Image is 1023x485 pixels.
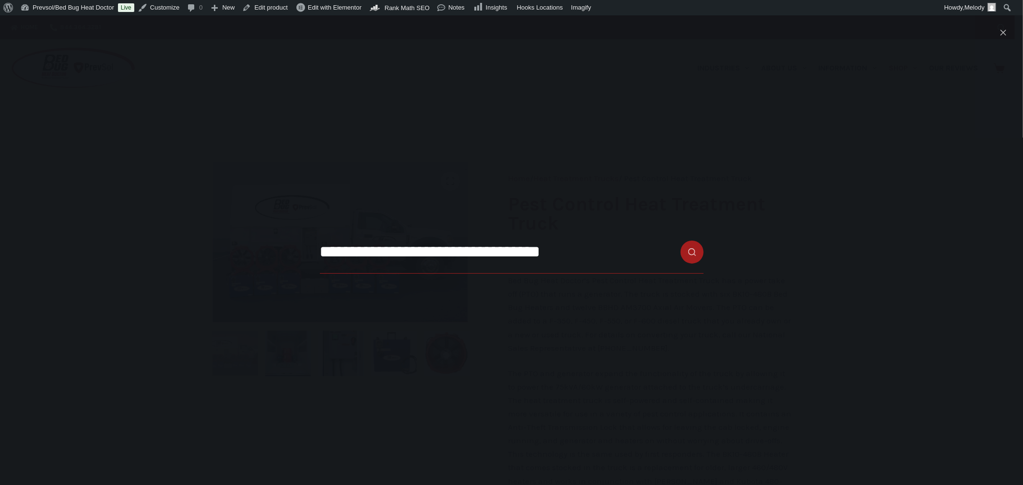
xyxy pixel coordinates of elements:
[996,25,1011,40] button: Close search modal
[320,231,704,274] input: Search for...
[681,241,704,264] button: Search button
[486,4,507,11] span: Insights
[118,3,134,12] a: Live
[385,4,430,12] span: Rank Math SEO
[308,4,362,11] span: Edit with Elementor
[8,4,36,33] button: Open LiveChat chat widget
[964,4,985,11] span: Melody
